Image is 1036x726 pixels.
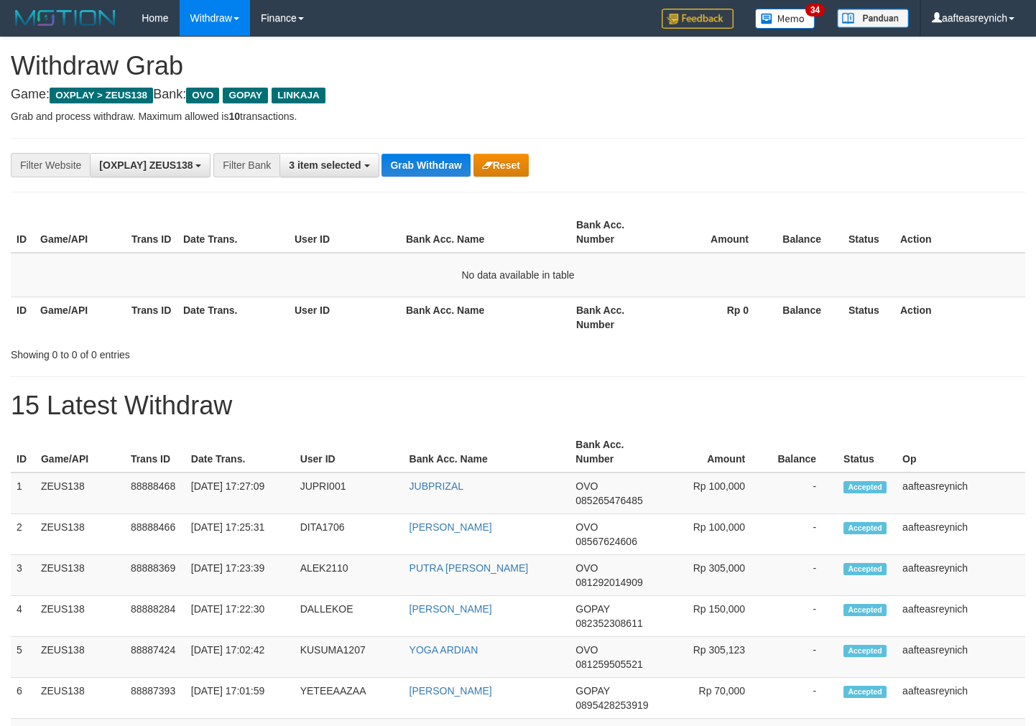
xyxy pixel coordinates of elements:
[185,555,295,596] td: [DATE] 17:23:39
[894,297,1025,338] th: Action
[11,432,35,473] th: ID
[660,678,767,719] td: Rp 70,000
[575,495,642,506] span: Copy 085265476485 to clipboard
[11,7,120,29] img: MOTION_logo.png
[11,678,35,719] td: 6
[897,678,1025,719] td: aafteasreynich
[570,432,660,473] th: Bank Acc. Number
[11,596,35,637] td: 4
[767,514,838,555] td: -
[660,637,767,678] td: Rp 305,123
[897,432,1025,473] th: Op
[767,432,838,473] th: Balance
[289,159,361,171] span: 3 item selected
[11,555,35,596] td: 3
[660,432,767,473] th: Amount
[400,297,570,338] th: Bank Acc. Name
[767,473,838,514] td: -
[575,577,642,588] span: Copy 081292014909 to clipboard
[126,297,177,338] th: Trans ID
[34,297,126,338] th: Game/API
[35,432,125,473] th: Game/API
[11,212,34,253] th: ID
[575,699,648,711] span: Copy 0895428253919 to clipboard
[381,154,470,177] button: Grab Withdraw
[767,555,838,596] td: -
[843,297,894,338] th: Status
[575,562,598,574] span: OVO
[99,159,193,171] span: [OXPLAY] ZEUS138
[410,521,492,533] a: [PERSON_NAME]
[185,432,295,473] th: Date Trans.
[185,637,295,678] td: [DATE] 17:02:42
[177,212,289,253] th: Date Trans.
[186,88,219,103] span: OVO
[11,473,35,514] td: 1
[11,391,1025,420] h1: 15 Latest Withdraw
[125,555,185,596] td: 88888369
[125,473,185,514] td: 88888468
[575,521,598,533] span: OVO
[575,536,637,547] span: Copy 08567624606 to clipboard
[35,678,125,719] td: ZEUS138
[770,297,843,338] th: Balance
[410,685,492,697] a: [PERSON_NAME]
[570,297,662,338] th: Bank Acc. Number
[805,4,825,17] span: 34
[843,212,894,253] th: Status
[11,253,1025,297] td: No data available in table
[575,618,642,629] span: Copy 082352308611 to clipboard
[11,153,90,177] div: Filter Website
[767,596,838,637] td: -
[125,637,185,678] td: 88887424
[770,212,843,253] th: Balance
[660,473,767,514] td: Rp 100,000
[125,678,185,719] td: 88887393
[575,685,609,697] span: GOPAY
[185,473,295,514] td: [DATE] 17:27:09
[575,644,598,656] span: OVO
[125,596,185,637] td: 88888284
[126,212,177,253] th: Trans ID
[897,637,1025,678] td: aafteasreynich
[767,678,838,719] td: -
[755,9,815,29] img: Button%20Memo.svg
[570,212,662,253] th: Bank Acc. Number
[897,555,1025,596] td: aafteasreynich
[272,88,325,103] span: LINKAJA
[662,212,770,253] th: Amount
[11,637,35,678] td: 5
[125,432,185,473] th: Trans ID
[35,596,125,637] td: ZEUS138
[125,514,185,555] td: 88888466
[843,563,887,575] span: Accepted
[660,555,767,596] td: Rp 305,000
[410,644,478,656] a: YOGA ARDIAN
[410,480,463,492] a: JUBPRIZAL
[662,9,734,29] img: Feedback.jpg
[34,212,126,253] th: Game/API
[897,514,1025,555] td: aafteasreynich
[894,212,1025,253] th: Action
[838,432,897,473] th: Status
[50,88,153,103] span: OXPLAY > ZEUS138
[295,555,404,596] td: ALEK2110
[295,514,404,555] td: DITA1706
[897,473,1025,514] td: aafteasreynich
[295,637,404,678] td: KUSUMA1207
[35,514,125,555] td: ZEUS138
[575,658,642,670] span: Copy 081259505521 to clipboard
[11,297,34,338] th: ID
[843,604,887,616] span: Accepted
[660,514,767,555] td: Rp 100,000
[897,596,1025,637] td: aafteasreynich
[11,88,1025,102] h4: Game: Bank:
[295,678,404,719] td: YETEEAAZAA
[185,514,295,555] td: [DATE] 17:25:31
[185,678,295,719] td: [DATE] 17:01:59
[767,637,838,678] td: -
[228,111,240,122] strong: 10
[11,109,1025,124] p: Grab and process withdraw. Maximum allowed is transactions.
[289,212,400,253] th: User ID
[843,686,887,698] span: Accepted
